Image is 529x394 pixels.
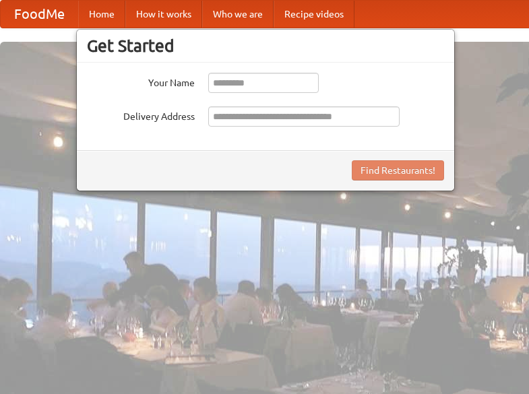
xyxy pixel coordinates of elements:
[202,1,274,28] a: Who we are
[87,106,195,123] label: Delivery Address
[78,1,125,28] a: Home
[87,36,444,56] h3: Get Started
[274,1,354,28] a: Recipe videos
[352,160,444,180] button: Find Restaurants!
[1,1,78,28] a: FoodMe
[87,73,195,90] label: Your Name
[125,1,202,28] a: How it works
